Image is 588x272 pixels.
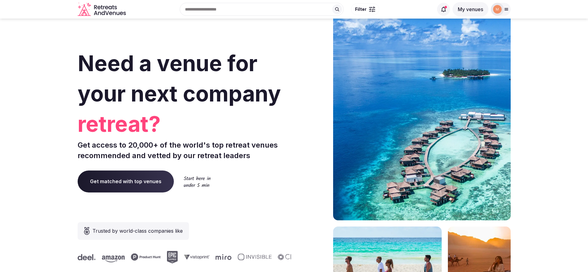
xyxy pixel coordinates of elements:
a: My venues [453,6,488,12]
span: Filter [355,6,367,12]
svg: Deel company logo [78,254,96,260]
span: Trusted by world-class companies like [92,227,183,235]
img: marina [493,5,502,14]
svg: Vistaprint company logo [184,254,209,260]
span: retreat? [78,109,292,139]
button: My venues [453,2,488,16]
span: Need a venue for your next company [78,50,281,107]
svg: Invisible company logo [238,253,272,261]
img: Start here in under 5 min [184,176,211,187]
a: Get matched with top venues [78,171,174,192]
a: Visit the homepage [78,2,127,16]
svg: Retreats and Venues company logo [78,2,127,16]
svg: Epic Games company logo [167,251,178,263]
p: Get access to 20,000+ of the world's top retreat venues recommended and vetted by our retreat lea... [78,140,292,161]
button: Filter [351,3,379,15]
svg: Miro company logo [216,254,231,260]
